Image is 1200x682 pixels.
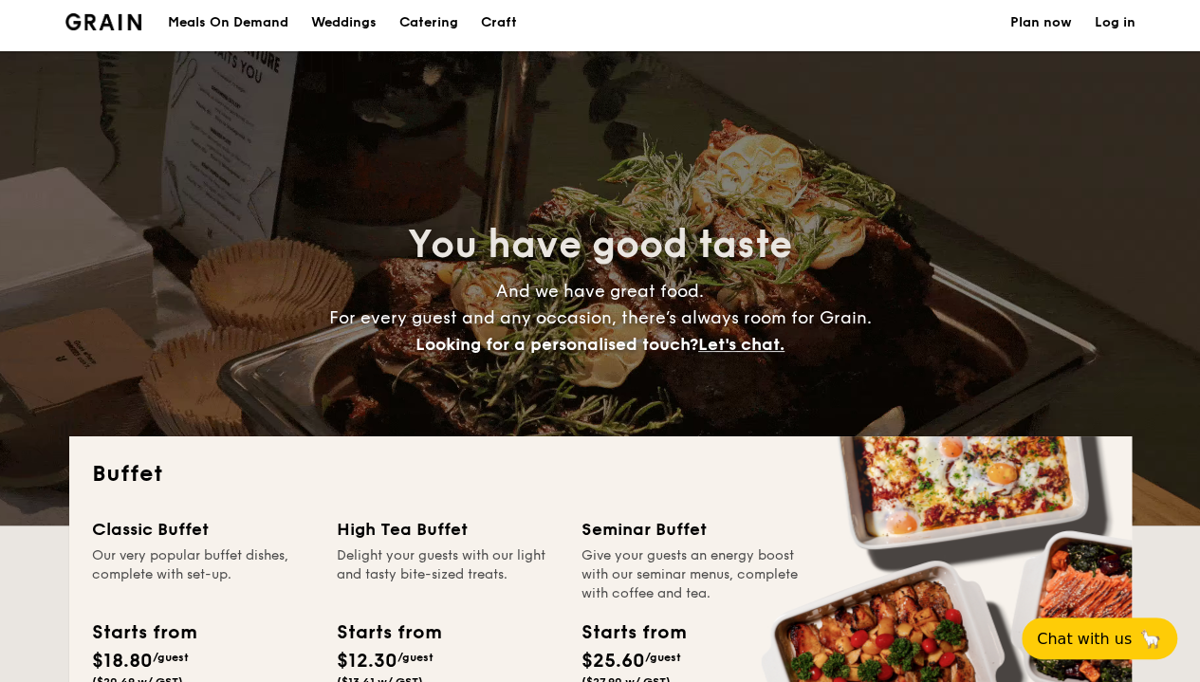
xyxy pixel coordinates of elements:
[92,650,153,673] span: $18.80
[1022,617,1177,659] button: Chat with us🦙
[92,516,314,543] div: Classic Buffet
[397,651,434,664] span: /guest
[65,13,142,30] a: Logotype
[337,618,440,647] div: Starts from
[92,459,1109,489] h2: Buffet
[337,546,559,603] div: Delight your guests with our light and tasty bite-sized treats.
[582,650,645,673] span: $25.60
[415,334,698,355] span: Looking for a personalised touch?
[65,13,142,30] img: Grain
[153,651,189,664] span: /guest
[582,546,803,603] div: Give your guests an energy boost with our seminar menus, complete with coffee and tea.
[698,334,785,355] span: Let's chat.
[329,281,872,355] span: And we have great food. For every guest and any occasion, there’s always room for Grain.
[1139,628,1162,650] span: 🦙
[645,651,681,664] span: /guest
[408,222,792,267] span: You have good taste
[92,546,314,603] div: Our very popular buffet dishes, complete with set-up.
[337,650,397,673] span: $12.30
[582,516,803,543] div: Seminar Buffet
[1037,630,1132,648] span: Chat with us
[92,618,195,647] div: Starts from
[337,516,559,543] div: High Tea Buffet
[582,618,685,647] div: Starts from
